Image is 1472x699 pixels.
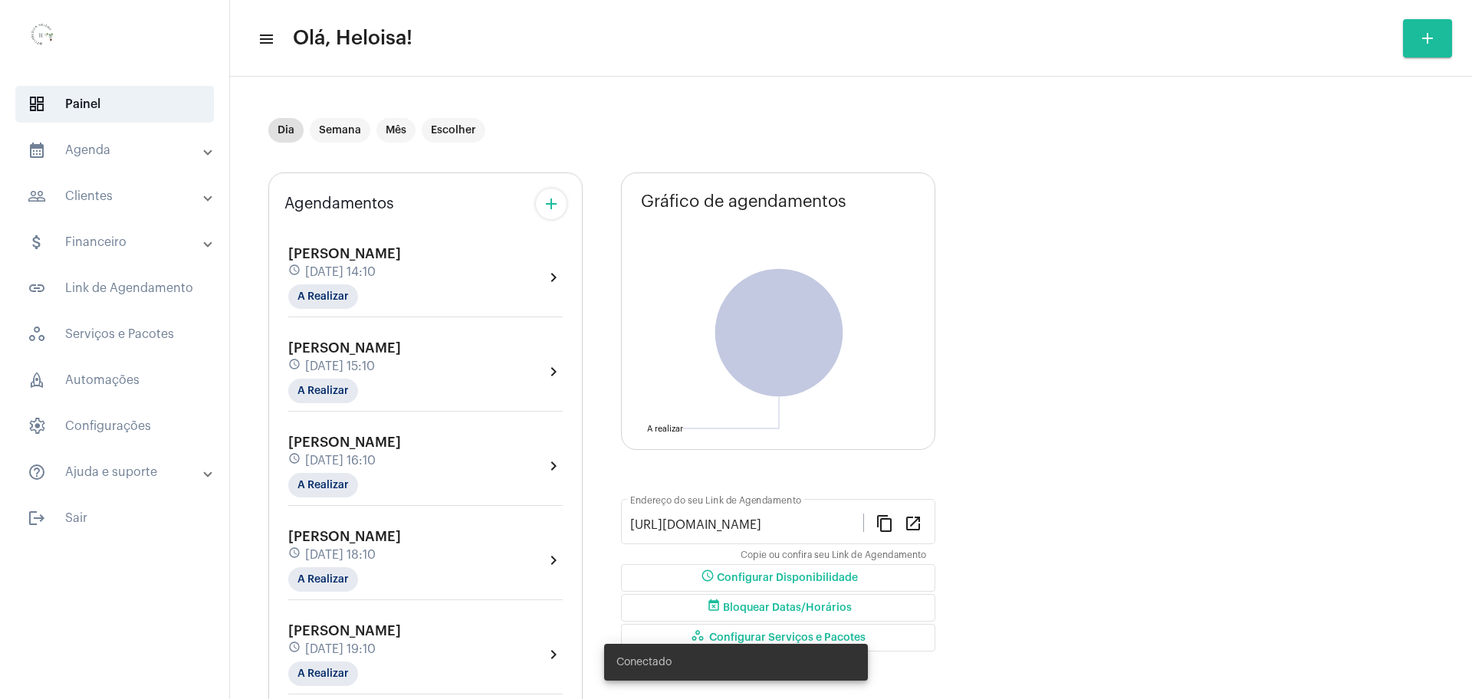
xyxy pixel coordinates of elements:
span: sidenav icon [28,371,46,389]
button: Configurar Disponibilidade [621,564,935,592]
mat-icon: sidenav icon [28,279,46,297]
button: Configurar Serviços e Pacotes [621,624,935,651]
span: [DATE] 15:10 [305,359,375,373]
input: Link [630,518,863,532]
mat-chip: Mês [376,118,416,143]
mat-icon: schedule [288,358,302,375]
span: Serviços e Pacotes [15,316,214,353]
mat-icon: chevron_right [544,457,563,475]
mat-chip: A Realizar [288,567,358,592]
mat-icon: schedule [288,264,302,281]
span: sidenav icon [28,95,46,113]
span: Link de Agendamento [15,270,214,307]
mat-icon: event_busy [705,599,723,617]
mat-icon: schedule [288,546,302,563]
span: Sair [15,500,214,537]
mat-chip: Dia [268,118,304,143]
mat-icon: chevron_right [544,551,563,569]
img: 0d939d3e-dcd2-0964-4adc-7f8e0d1a206f.png [12,8,74,69]
span: Painel [15,86,214,123]
mat-chip: A Realizar [288,661,358,686]
mat-icon: sidenav icon [28,233,46,251]
mat-hint: Copie ou confira seu Link de Agendamento [741,550,926,561]
span: Configurações [15,408,214,445]
mat-panel-title: Financeiro [28,233,205,251]
mat-icon: sidenav icon [28,463,46,481]
span: [DATE] 19:10 [305,642,376,656]
mat-icon: schedule [288,452,302,469]
mat-chip: A Realizar [288,473,358,497]
span: [PERSON_NAME] [288,624,401,638]
mat-panel-title: Agenda [28,141,205,159]
span: Automações [15,362,214,399]
span: Gráfico de agendamentos [641,192,846,211]
mat-icon: open_in_new [904,514,922,532]
mat-chip: A Realizar [288,284,358,309]
button: Bloquear Datas/Horários [621,594,935,622]
mat-icon: add [1418,29,1437,48]
span: Agendamentos [284,195,394,212]
span: [PERSON_NAME] [288,247,401,261]
span: [PERSON_NAME] [288,530,401,543]
span: sidenav icon [28,325,46,343]
mat-icon: sidenav icon [28,141,46,159]
mat-icon: sidenav icon [258,30,273,48]
span: [PERSON_NAME] [288,435,401,449]
mat-chip: A Realizar [288,379,358,403]
mat-icon: schedule [698,569,717,587]
span: Configurar Disponibilidade [698,573,858,583]
mat-expansion-panel-header: sidenav iconClientes [9,178,229,215]
mat-icon: chevron_right [544,363,563,381]
mat-icon: content_copy [876,514,894,532]
mat-icon: chevron_right [544,268,563,287]
span: [DATE] 14:10 [305,265,376,279]
mat-icon: sidenav icon [28,187,46,205]
span: Conectado [616,655,672,670]
span: Bloquear Datas/Horários [705,602,852,613]
mat-expansion-panel-header: sidenav iconFinanceiro [9,224,229,261]
text: A realizar [647,425,683,433]
span: [DATE] 16:10 [305,454,376,468]
mat-chip: Escolher [422,118,485,143]
span: [PERSON_NAME] [288,341,401,355]
span: sidenav icon [28,417,46,435]
mat-icon: schedule [288,641,302,658]
span: [DATE] 18:10 [305,548,376,562]
span: Olá, Heloisa! [293,26,412,51]
mat-icon: chevron_right [544,645,563,664]
mat-icon: add [542,195,560,213]
mat-panel-title: Ajuda e suporte [28,463,205,481]
mat-chip: Semana [310,118,370,143]
mat-panel-title: Clientes [28,187,205,205]
mat-expansion-panel-header: sidenav iconAgenda [9,132,229,169]
mat-icon: sidenav icon [28,509,46,527]
mat-expansion-panel-header: sidenav iconAjuda e suporte [9,454,229,491]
